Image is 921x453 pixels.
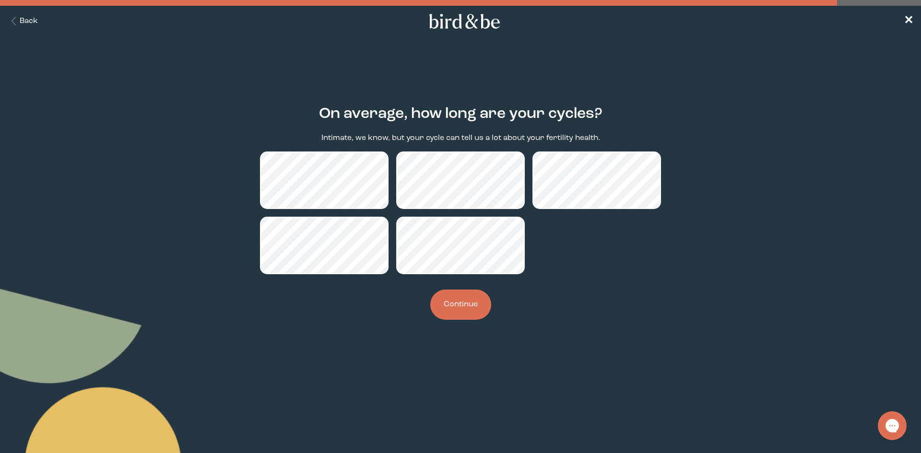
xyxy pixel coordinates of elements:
[873,408,911,443] iframe: Gorgias live chat messenger
[319,103,602,125] h2: On average, how long are your cycles?
[904,15,913,27] span: ✕
[8,16,38,27] button: Back Button
[321,133,600,144] p: Intimate, we know, but your cycle can tell us a lot about your fertility health.
[430,290,491,320] button: Continue
[904,13,913,30] a: ✕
